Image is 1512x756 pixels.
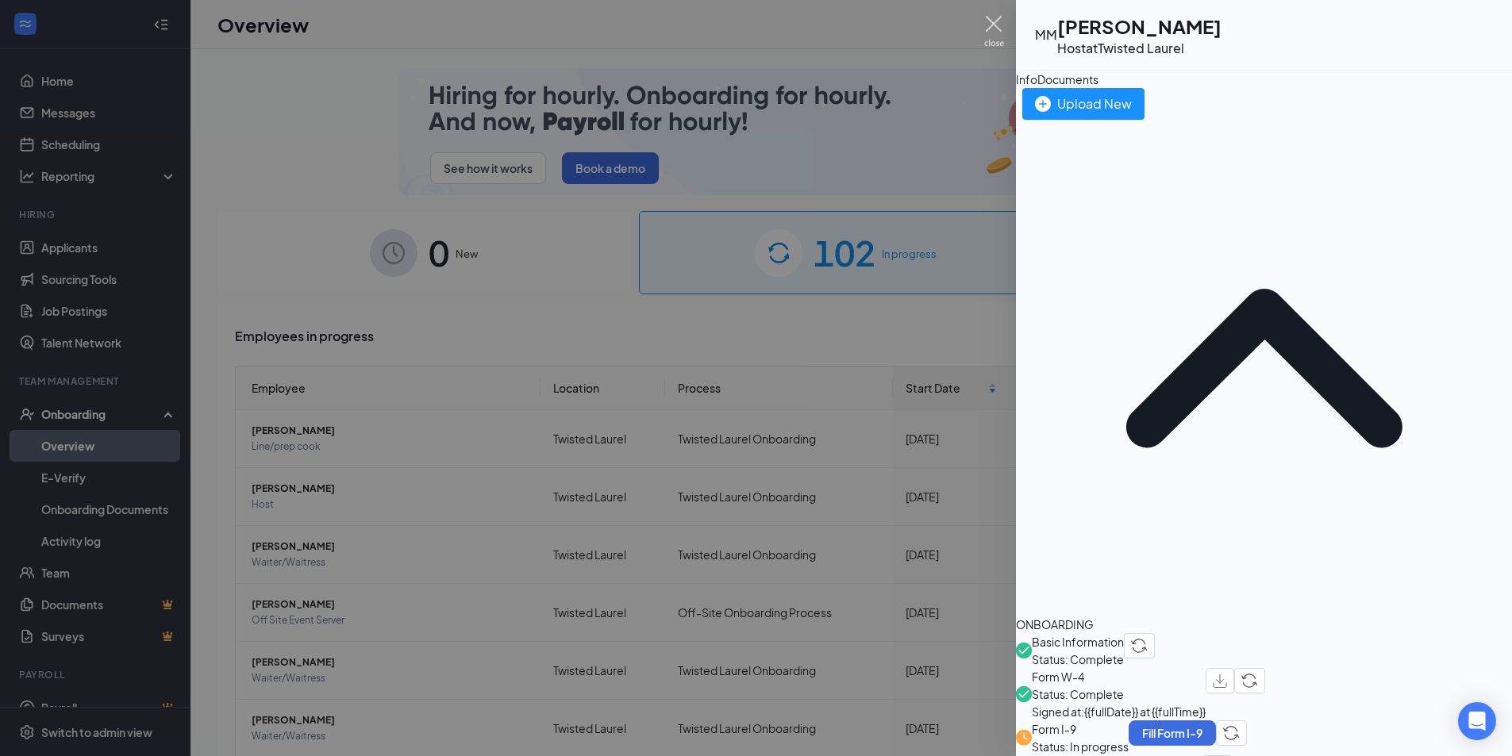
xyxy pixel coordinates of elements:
div: Documents [1037,71,1098,88]
svg: ChevronUp [1016,120,1512,616]
button: Upload New [1022,88,1145,120]
span: Status: Complete [1032,650,1124,668]
span: Form I-9 [1032,720,1129,738]
span: Status: Complete [1032,685,1206,703]
h1: [PERSON_NAME] [1057,13,1222,40]
div: Open Intercom Messenger [1458,702,1496,740]
div: Upload New [1035,94,1132,113]
div: MM [1035,26,1057,44]
div: ONBOARDING [1016,616,1512,633]
span: Status: In progress [1032,738,1129,755]
div: Info [1016,71,1037,88]
span: Basic Information [1032,633,1124,650]
div: Host at Twisted Laurel [1057,40,1222,57]
span: Form W-4 [1032,668,1206,685]
button: Fill Form I-9 [1129,720,1216,746]
span: Signed at: {{fullDate}} at {{fullTime}} [1032,703,1206,720]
